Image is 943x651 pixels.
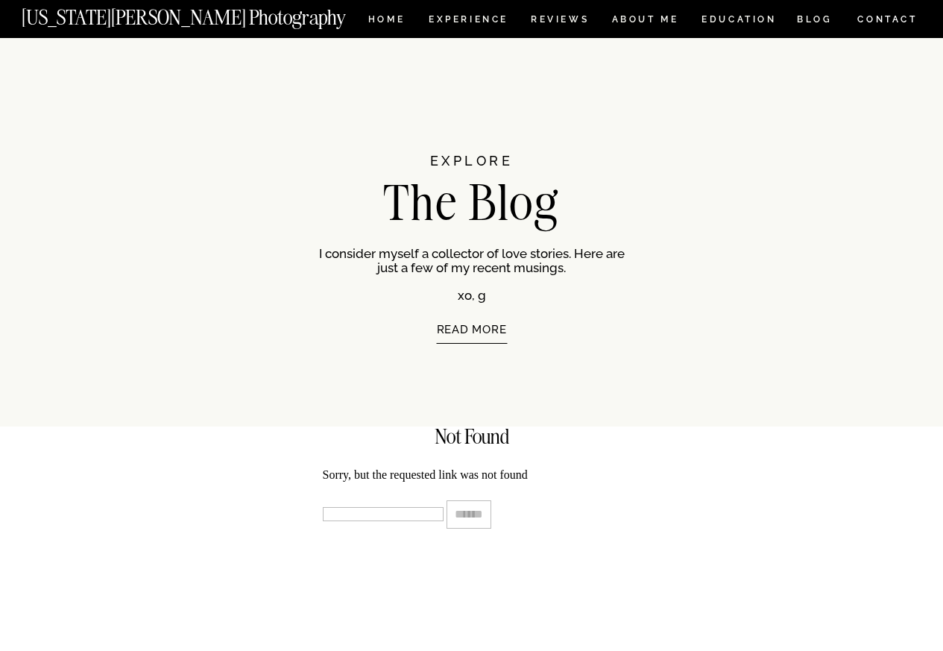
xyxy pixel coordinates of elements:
[323,469,621,481] p: Sorry, but the requested link was not found
[319,247,625,301] p: I consider myself a collector of love stories. Here are just a few of my recent musings. xo, g
[857,11,918,28] a: CONTACT
[531,15,587,28] a: REVIEWS
[301,178,643,223] h1: The Blog
[700,15,778,28] a: EDUCATION
[429,15,507,28] a: Experience
[323,427,621,447] h1: Not Found
[365,15,408,28] a: HOME
[611,15,679,28] a: ABOUT ME
[345,324,599,377] a: READ MORE
[797,15,833,28] a: BLOG
[342,154,602,183] h2: EXPLORE
[22,7,396,20] a: [US_STATE][PERSON_NAME] Photography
